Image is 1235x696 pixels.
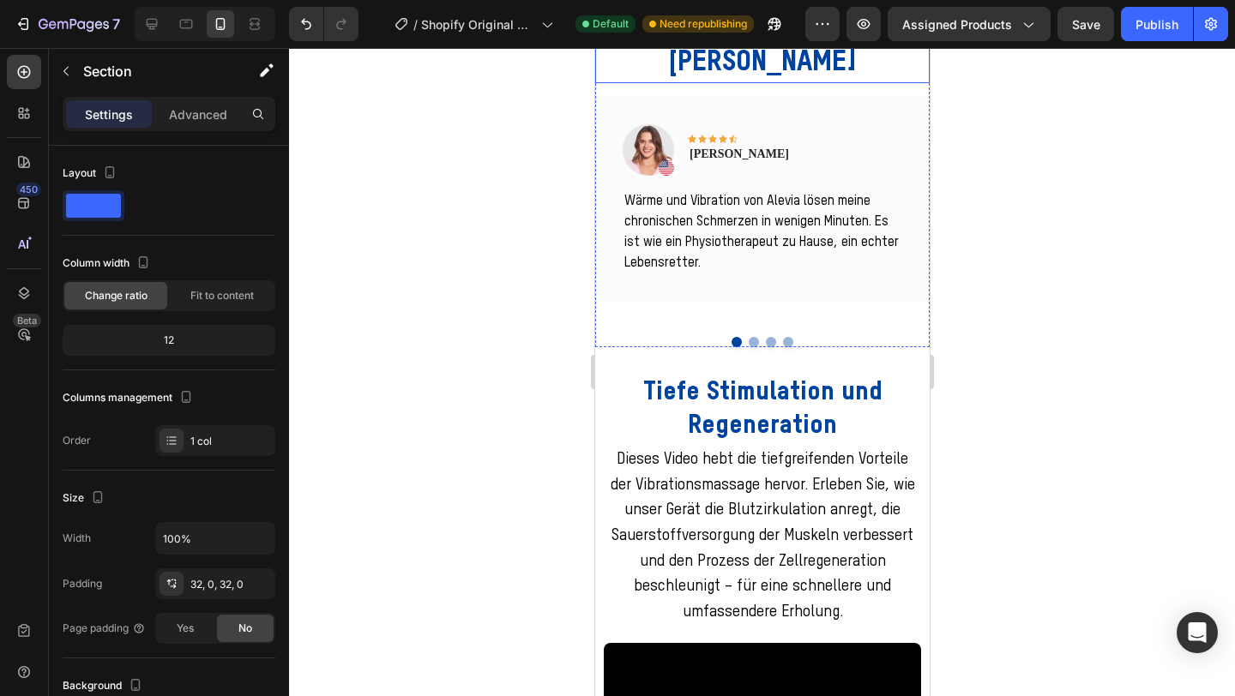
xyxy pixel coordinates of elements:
div: Undo/Redo [289,7,358,41]
div: Publish [1136,15,1178,33]
p: Advanced [169,105,227,123]
div: Layout [63,162,120,185]
span: Change ratio [85,288,148,303]
button: Save [1057,7,1114,41]
div: Open Intercom Messenger [1177,612,1218,653]
span: Assigned Products [902,15,1012,33]
span: Shopify Original Product Template [421,15,534,33]
span: No [238,621,252,636]
span: Default [593,16,629,32]
span: Need republishing [660,16,747,32]
p: Section [83,61,224,81]
p: 7 [112,14,120,34]
div: Order [63,433,91,448]
div: Columns management [63,387,196,410]
button: Publish [1121,7,1193,41]
button: Assigned Products [888,7,1051,41]
div: 450 [16,183,41,196]
div: 32, 0, 32, 0 [190,577,271,592]
div: Column width [63,252,154,275]
div: Page padding [63,621,146,636]
input: Auto [156,523,274,554]
iframe: Design area [595,48,930,696]
span: Yes [177,621,194,636]
div: Padding [63,576,102,591]
span: Fit to content [190,288,254,303]
span: / [413,15,418,33]
div: 12 [66,328,272,352]
div: Width [63,531,91,546]
button: 7 [7,7,128,41]
div: Beta [13,314,41,327]
span: Save [1072,17,1100,32]
div: Size [63,487,108,510]
div: 1 col [190,434,271,449]
p: Settings [85,105,133,123]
